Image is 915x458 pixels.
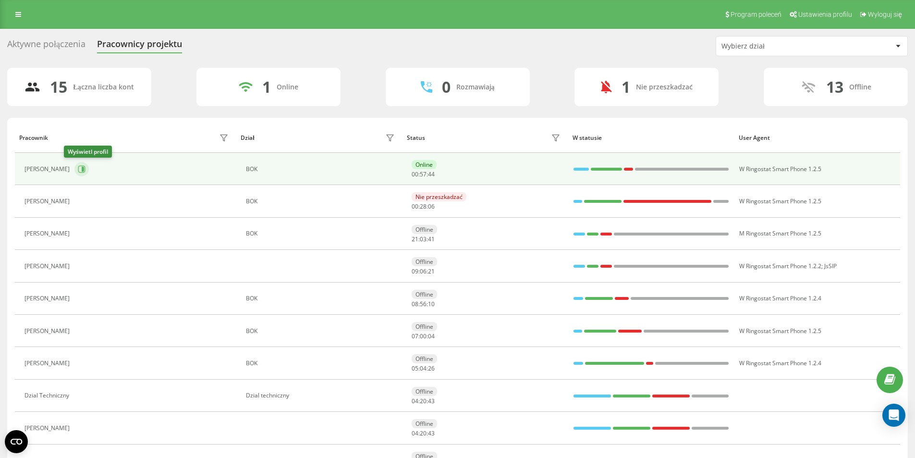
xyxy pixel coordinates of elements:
div: [PERSON_NAME] [24,328,72,334]
div: Offline [412,225,437,234]
button: Open CMP widget [5,430,28,453]
span: 56 [420,300,427,308]
span: 20 [420,397,427,405]
span: 21 [428,267,435,275]
span: 00 [420,332,427,340]
div: 13 [826,78,843,96]
span: W Ringostat Smart Phone 1.2.5 [739,197,821,205]
span: 04 [428,332,435,340]
div: BOK [246,295,397,302]
div: : : [412,268,435,275]
span: Wyloguj się [868,11,902,18]
span: W Ringostat Smart Phone 1.2.5 [739,165,821,173]
span: 04 [412,397,418,405]
span: 21 [412,235,418,243]
div: Nie przeszkadzać [412,192,466,201]
span: JsSIP [824,262,837,270]
div: Status [407,135,425,141]
div: 1 [262,78,271,96]
span: 04 [412,429,418,437]
div: : : [412,203,435,210]
span: 10 [428,300,435,308]
div: Łączna liczba kont [73,83,134,91]
span: Ustawienia profilu [798,11,852,18]
span: 28 [420,202,427,210]
span: 43 [428,397,435,405]
div: Offline [412,419,437,428]
div: Online [277,83,298,91]
div: Wyświetl profil [64,146,112,158]
div: [PERSON_NAME] [24,230,72,237]
span: 57 [420,170,427,178]
div: [PERSON_NAME] [24,198,72,205]
span: 04 [420,364,427,372]
div: Dzial techniczny [246,392,397,399]
div: [PERSON_NAME] [24,425,72,432]
span: 44 [428,170,435,178]
div: : : [412,333,435,340]
div: Nie przeszkadzać [636,83,693,91]
div: Offline [849,83,871,91]
div: Offline [412,290,437,299]
div: Offline [412,322,437,331]
span: 00 [412,170,418,178]
div: Dział [241,135,254,141]
div: [PERSON_NAME] [24,166,72,173]
div: Pracownicy projektu [97,39,182,54]
div: User Agent [739,135,896,141]
div: Pracownik [19,135,48,141]
div: BOK [246,230,397,237]
span: 20 [420,429,427,437]
div: Aktywne połączenia [7,39,85,54]
span: W Ringostat Smart Phone 1.2.2 [739,262,821,270]
span: W Ringostat Smart Phone 1.2.4 [739,359,821,367]
span: 06 [428,202,435,210]
div: : : [412,365,435,372]
div: 15 [50,78,67,96]
span: W Ringostat Smart Phone 1.2.5 [739,327,821,335]
span: 41 [428,235,435,243]
div: : : [412,236,435,243]
span: 06 [420,267,427,275]
span: Program poleceń [731,11,781,18]
span: M Ringostat Smart Phone 1.2.5 [739,229,821,237]
div: [PERSON_NAME] [24,263,72,270]
div: Rozmawiają [456,83,495,91]
div: BOK [246,166,397,173]
div: : : [412,171,435,178]
span: 43 [428,429,435,437]
div: BOK [246,328,397,334]
div: [PERSON_NAME] [24,360,72,367]
div: Offline [412,257,437,266]
span: 07 [412,332,418,340]
div: Open Intercom Messenger [882,404,905,427]
span: 09 [412,267,418,275]
div: Online [412,160,437,169]
span: 00 [412,202,418,210]
span: 26 [428,364,435,372]
div: 1 [622,78,630,96]
div: Dzial Techniczny [24,392,72,399]
span: 05 [412,364,418,372]
div: [PERSON_NAME] [24,295,72,302]
div: : : [412,398,435,405]
div: BOK [246,198,397,205]
div: : : [412,430,435,437]
div: Offline [412,387,437,396]
span: 08 [412,300,418,308]
div: Offline [412,354,437,363]
div: Wybierz dział [721,42,836,50]
div: W statusie [573,135,730,141]
div: BOK [246,360,397,367]
span: 03 [420,235,427,243]
div: : : [412,301,435,308]
div: 0 [442,78,451,96]
span: W Ringostat Smart Phone 1.2.4 [739,294,821,302]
